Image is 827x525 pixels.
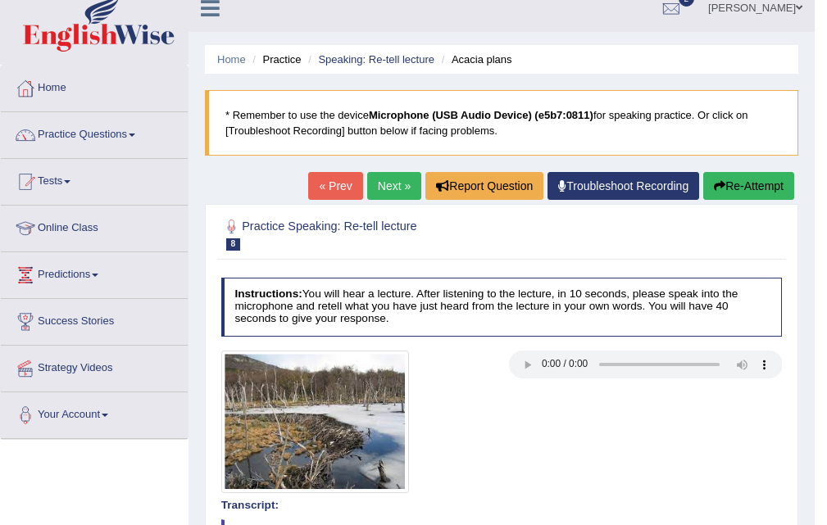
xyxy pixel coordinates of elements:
a: Success Stories [1,299,188,340]
h4: Transcript: [221,500,783,512]
li: Acacia plans [438,52,512,67]
button: Re-Attempt [703,172,794,200]
a: Home [217,53,246,66]
a: Speaking: Re-tell lecture [318,53,434,66]
h2: Practice Speaking: Re-tell lecture [221,216,569,251]
a: Practice Questions [1,112,188,153]
li: Practice [248,52,301,67]
a: « Prev [308,172,362,200]
a: Predictions [1,252,188,293]
b: Microphone (USB Audio Device) (e5b7:0811) [369,109,593,121]
span: 8 [226,238,241,251]
button: Report Question [425,172,543,200]
blockquote: * Remember to use the device for speaking practice. Or click on [Troubleshoot Recording] button b... [205,90,798,156]
b: Instructions: [234,287,302,300]
a: Online Class [1,206,188,247]
h4: You will hear a lecture. After listening to the lecture, in 10 seconds, please speak into the mic... [221,278,783,337]
a: Home [1,66,188,106]
a: Your Account [1,392,188,433]
a: Troubleshoot Recording [548,172,699,200]
a: Tests [1,159,188,200]
a: Next » [367,172,421,200]
a: Strategy Videos [1,346,188,387]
